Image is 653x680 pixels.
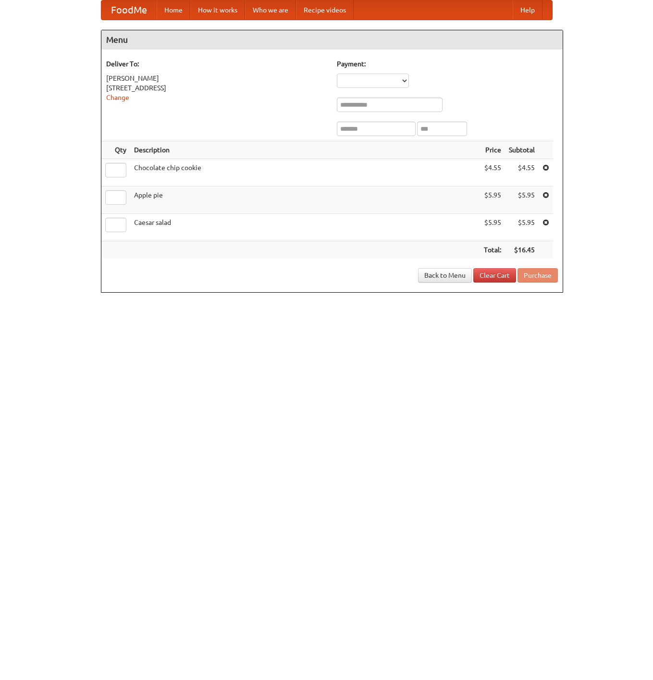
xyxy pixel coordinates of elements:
[505,214,539,241] td: $5.95
[505,141,539,159] th: Subtotal
[480,159,505,186] td: $4.55
[418,268,472,283] a: Back to Menu
[106,74,327,83] div: [PERSON_NAME]
[130,159,480,186] td: Chocolate chip cookie
[480,214,505,241] td: $5.95
[513,0,542,20] a: Help
[101,30,563,49] h4: Menu
[157,0,190,20] a: Home
[190,0,245,20] a: How it works
[480,141,505,159] th: Price
[106,83,327,93] div: [STREET_ADDRESS]
[505,159,539,186] td: $4.55
[101,0,157,20] a: FoodMe
[130,141,480,159] th: Description
[473,268,516,283] a: Clear Cart
[296,0,354,20] a: Recipe videos
[130,214,480,241] td: Caesar salad
[517,268,558,283] button: Purchase
[480,241,505,259] th: Total:
[337,59,558,69] h5: Payment:
[106,59,327,69] h5: Deliver To:
[505,241,539,259] th: $16.45
[130,186,480,214] td: Apple pie
[505,186,539,214] td: $5.95
[245,0,296,20] a: Who we are
[480,186,505,214] td: $5.95
[106,94,129,101] a: Change
[101,141,130,159] th: Qty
